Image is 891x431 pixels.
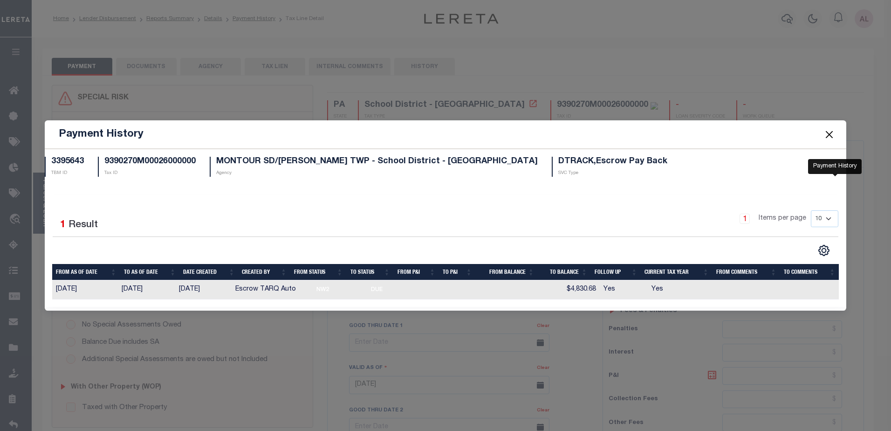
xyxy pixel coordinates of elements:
[179,264,238,280] th: Date Created: activate to sort column ascending
[600,280,648,299] td: Yes
[740,214,750,224] a: 1
[52,280,118,299] td: [DATE]
[368,284,386,295] span: DUE
[104,170,196,177] p: Tax ID
[232,280,310,299] td: Escrow TARQ Auto
[118,280,175,299] td: [DATE]
[104,157,196,167] h5: 9390270M00026000000
[648,280,717,299] td: Yes
[216,157,538,166] span: MONTOUR SD/[PERSON_NAME] TWP - School District - [GEOGRAPHIC_DATA]
[759,214,806,224] span: Items per page
[591,264,641,280] th: Follow Up: activate to sort column ascending
[713,264,780,280] th: From Comments: activate to sort column ascending
[558,170,667,177] p: SVC Type
[347,264,394,280] th: To Status: activate to sort column ascending
[52,264,120,280] th: From As of Date: activate to sort column ascending
[476,264,538,280] th: From Balance: activate to sort column ascending
[558,157,667,167] h5: DTRACK,Escrow Pay Back
[823,128,835,140] button: Close
[548,280,600,299] td: $4,830.68
[394,264,439,280] th: From P&I: activate to sort column ascending
[314,284,332,295] span: NW2
[51,170,84,177] p: TBM ID
[175,280,232,299] td: [DATE]
[60,220,66,230] span: 1
[216,170,538,177] p: Agency
[808,159,862,174] div: Payment History
[51,157,84,167] h5: 3395643
[780,264,839,280] th: To Comments: activate to sort column ascending
[69,218,98,233] label: Result
[238,264,290,280] th: Created By: activate to sort column ascending
[641,264,713,280] th: Current Tax Year: activate to sort column ascending
[290,264,346,280] th: From Status: activate to sort column ascending
[538,264,591,280] th: To Balance: activate to sort column ascending
[439,264,476,280] th: To P&I: activate to sort column ascending
[59,128,144,141] h5: Payment History
[120,264,179,280] th: To As of Date: activate to sort column ascending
